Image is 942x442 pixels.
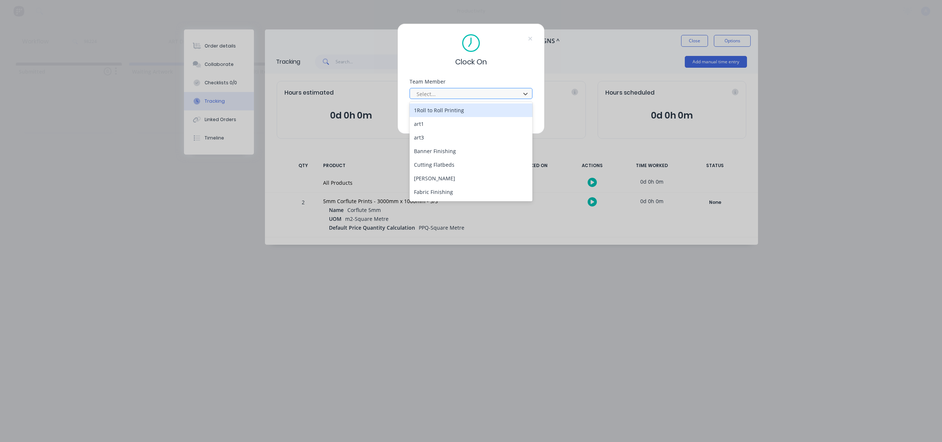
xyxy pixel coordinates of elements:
[455,56,487,67] span: Clock On
[410,117,532,131] div: art1
[410,185,532,199] div: Fabric Finishing
[410,158,532,172] div: Cutting Flatbeds
[410,79,532,84] div: Team Member
[410,144,532,158] div: Banner Finishing
[410,103,532,117] div: 1Roll to Roll Printing
[410,172,532,185] div: [PERSON_NAME]
[410,199,532,212] div: [PERSON_NAME]
[410,131,532,144] div: art3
